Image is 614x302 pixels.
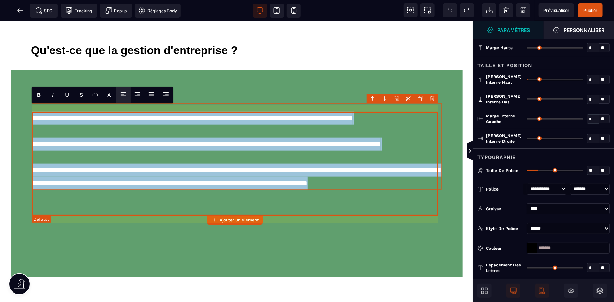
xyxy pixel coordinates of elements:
[108,91,112,98] label: Font color
[287,4,301,18] span: Voir mobile
[105,7,127,14] span: Popup
[539,3,574,17] span: Aperçu
[46,87,60,103] span: Italic
[506,284,520,298] span: Afficher le desktop
[74,87,88,103] span: Strike-through
[486,205,523,212] div: Graisse
[486,45,513,51] span: Marge haute
[135,4,181,18] span: Favicon
[498,27,530,33] strong: Paramètres
[473,21,544,39] span: Ouvrir le gestionnaire de styles
[108,91,112,98] p: A
[253,4,267,18] span: Voir bureau
[65,7,92,14] span: Tracking
[460,3,474,17] span: Rétablir
[145,87,159,103] span: Align Justify
[473,141,480,162] span: Afficher les vues
[52,91,54,98] i: I
[544,21,614,39] span: Ouvrir le gestionnaire de styles
[477,284,492,298] span: Ouvrir les blocs
[486,186,523,193] div: Police
[159,87,173,103] span: Align Right
[35,7,53,14] span: SEO
[65,91,69,98] u: U
[80,91,83,98] s: S
[486,94,523,105] span: [PERSON_NAME] interne bas
[61,4,97,18] span: Code de suivi
[486,168,518,173] span: Taille de police
[473,148,614,161] div: Typographie
[37,91,41,98] b: B
[138,7,177,14] span: Réglages Body
[516,3,530,17] span: Enregistrer
[486,113,523,124] span: Marge interne gauche
[116,87,131,103] span: Align Left
[486,262,523,274] span: Espacement des lettres
[100,4,132,18] span: Créer une alerte modale
[30,4,58,18] span: Métadata SEO
[32,87,46,103] span: Bold
[60,87,74,103] span: Underline
[583,8,597,13] span: Publier
[593,284,607,298] span: Ouvrir les calques
[543,8,569,13] span: Prévisualiser
[420,3,435,17] span: Capture d'écran
[404,3,418,17] span: Voir les composants
[482,3,496,17] span: Importer
[486,74,523,85] span: [PERSON_NAME] interne haut
[486,225,523,232] div: Style de police
[131,87,145,103] span: Align Center
[443,3,457,17] span: Défaire
[564,284,578,298] span: Masquer le bloc
[270,4,284,18] span: Voir tablette
[578,3,603,17] span: Enregistrer le contenu
[499,3,513,17] span: Nettoyage
[207,215,263,225] button: Ajouter un élément
[88,87,102,103] span: Lien
[220,218,259,223] strong: Ajouter un élément
[11,23,463,36] div: Qu'est-ce que la gestion d'entreprise ?
[486,245,523,252] div: Couleur
[486,133,523,144] span: [PERSON_NAME] interne droite
[535,284,549,298] span: Afficher le mobile
[13,4,27,18] span: Retour
[564,27,604,33] strong: Personnaliser
[473,57,614,70] div: Taille et position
